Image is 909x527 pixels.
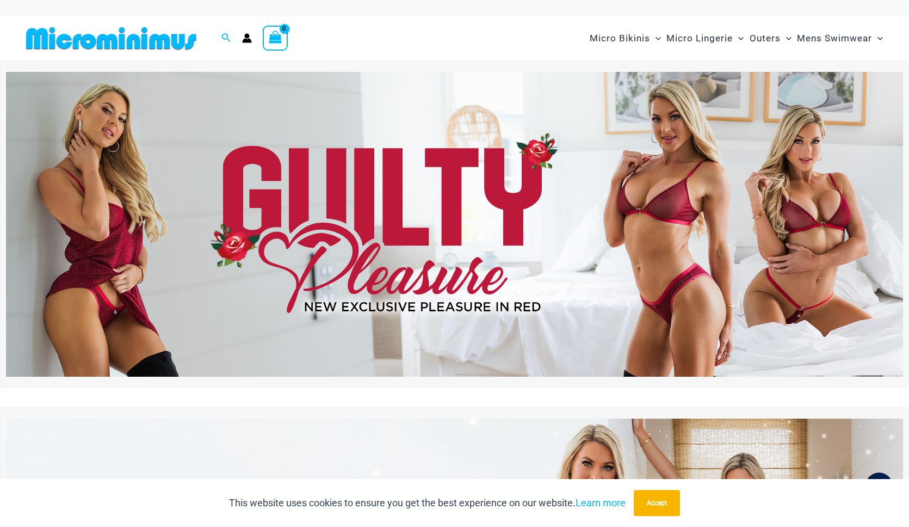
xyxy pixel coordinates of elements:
[242,33,252,43] a: Account icon link
[733,24,744,52] span: Menu Toggle
[221,32,231,45] a: Search icon link
[666,24,733,52] span: Micro Lingerie
[229,495,626,511] p: This website uses cookies to ensure you get the best experience on our website.
[794,22,886,55] a: Mens SwimwearMenu ToggleMenu Toggle
[664,22,746,55] a: Micro LingerieMenu ToggleMenu Toggle
[797,24,872,52] span: Mens Swimwear
[650,24,661,52] span: Menu Toggle
[872,24,883,52] span: Menu Toggle
[781,24,791,52] span: Menu Toggle
[747,22,794,55] a: OutersMenu ToggleMenu Toggle
[576,497,626,508] a: Learn more
[587,22,664,55] a: Micro BikinisMenu ToggleMenu Toggle
[6,72,903,377] img: Guilty Pleasures Red Lingerie
[22,26,201,51] img: MM SHOP LOGO FLAT
[750,24,781,52] span: Outers
[590,24,650,52] span: Micro Bikinis
[585,20,887,57] nav: Site Navigation
[263,26,288,51] a: View Shopping Cart, empty
[634,490,680,516] button: Accept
